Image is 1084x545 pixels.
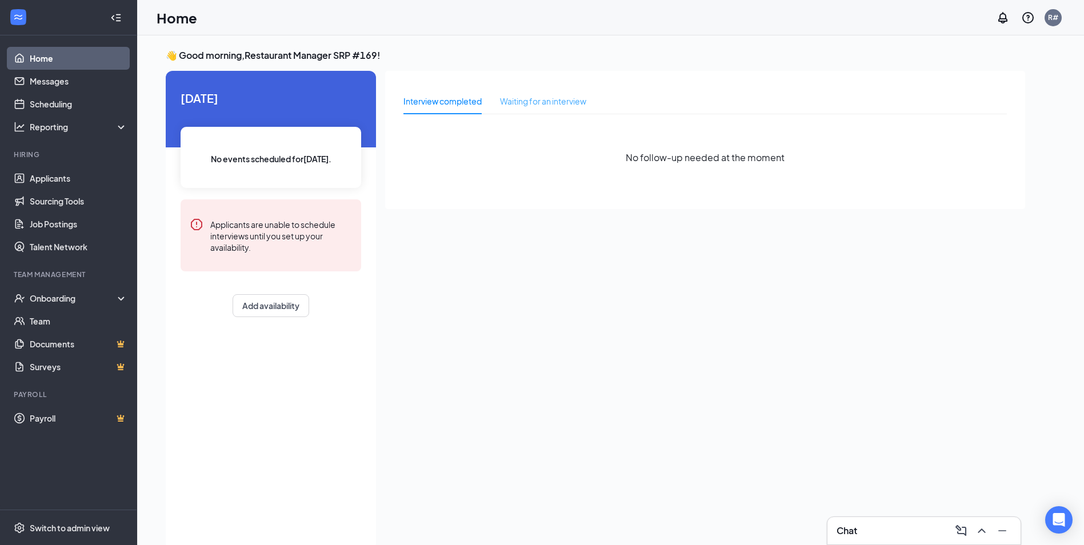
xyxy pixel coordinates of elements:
[30,121,128,133] div: Reporting
[30,70,127,93] a: Messages
[1021,11,1035,25] svg: QuestionInfo
[14,121,25,133] svg: Analysis
[13,11,24,23] svg: WorkstreamLogo
[954,524,968,538] svg: ComposeMessage
[14,390,125,399] div: Payroll
[210,218,352,253] div: Applicants are unable to schedule interviews until you set up your availability.
[952,522,970,540] button: ComposeMessage
[14,150,125,159] div: Hiring
[30,407,127,430] a: PayrollCrown
[30,167,127,190] a: Applicants
[233,294,309,317] button: Add availability
[1048,13,1058,22] div: R#
[993,522,1011,540] button: Minimize
[14,292,25,304] svg: UserCheck
[30,93,127,115] a: Scheduling
[500,95,586,107] div: Waiting for an interview
[30,292,118,304] div: Onboarding
[973,522,991,540] button: ChevronUp
[30,47,127,70] a: Home
[30,213,127,235] a: Job Postings
[837,524,857,537] h3: Chat
[30,310,127,332] a: Team
[30,190,127,213] a: Sourcing Tools
[1045,506,1073,534] div: Open Intercom Messenger
[211,153,331,165] span: No events scheduled for [DATE] .
[14,522,25,534] svg: Settings
[110,12,122,23] svg: Collapse
[30,332,127,355] a: DocumentsCrown
[626,150,785,165] span: No follow-up needed at the moment
[14,270,125,279] div: Team Management
[166,49,1025,62] h3: 👋 Good morning, Restaurant Manager SRP #169 !
[995,524,1009,538] svg: Minimize
[975,524,989,538] svg: ChevronUp
[190,218,203,231] svg: Error
[181,89,361,107] span: [DATE]
[30,235,127,258] a: Talent Network
[403,95,482,107] div: Interview completed
[30,355,127,378] a: SurveysCrown
[157,8,197,27] h1: Home
[30,522,110,534] div: Switch to admin view
[996,11,1010,25] svg: Notifications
